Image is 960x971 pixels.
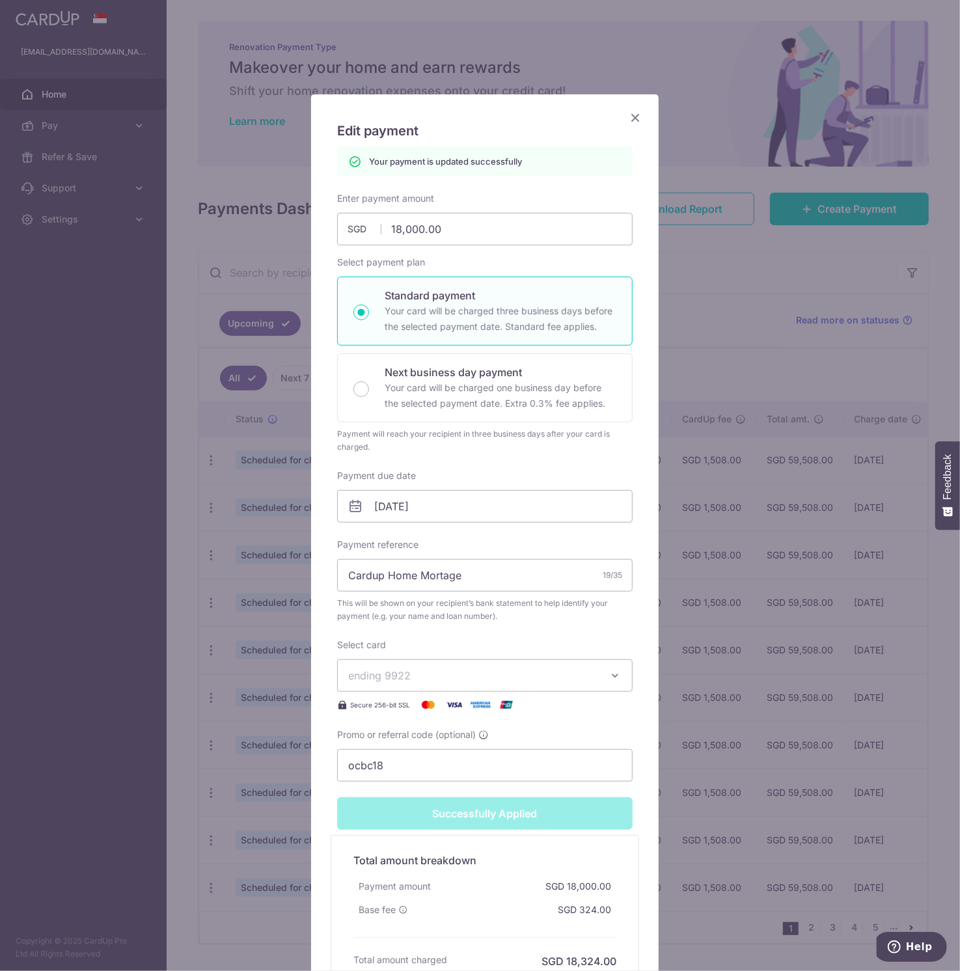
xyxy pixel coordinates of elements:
div: SGD 324.00 [553,898,616,922]
label: Select payment plan [337,256,425,269]
h5: Edit payment [337,120,633,141]
button: Close [627,110,643,126]
span: ending 9922 [348,669,411,682]
span: SGD [348,223,381,236]
span: This will be shown on your recipient’s bank statement to help identify your payment (e.g. your na... [337,597,633,623]
label: Select card [337,638,386,651]
img: Mastercard [415,697,441,713]
div: SGD 18,000.00 [540,875,616,898]
span: Promo or referral code (optional) [337,728,476,741]
p: Standard payment [385,288,616,303]
button: ending 9922 [337,659,633,692]
label: Payment reference [337,538,418,551]
label: Enter payment amount [337,192,434,205]
div: Payment amount [353,875,436,898]
span: Secure 256-bit SSL [350,700,410,710]
img: UnionPay [493,697,519,713]
span: Feedback [942,454,953,500]
p: Your payment is updated successfully [369,155,522,168]
p: Your card will be charged one business day before the selected payment date. Extra 0.3% fee applies. [385,380,616,411]
button: Feedback - Show survey [935,441,960,530]
img: Visa [441,697,467,713]
img: American Express [467,697,493,713]
iframe: Opens a widget where you can find more information [877,932,947,964]
input: 0.00 [337,213,633,245]
input: DD / MM / YYYY [337,490,633,523]
p: Your card will be charged three business days before the selected payment date. Standard fee appl... [385,303,616,335]
h6: SGD 18,324.00 [542,953,616,969]
label: Payment due date [337,469,416,482]
div: 19/35 [603,569,622,582]
h6: Total amount charged [353,953,447,966]
p: Next business day payment [385,364,616,380]
span: Base fee [359,903,396,916]
h5: Total amount breakdown [353,853,616,868]
div: Payment will reach your recipient in three business days after your card is charged. [337,428,633,454]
